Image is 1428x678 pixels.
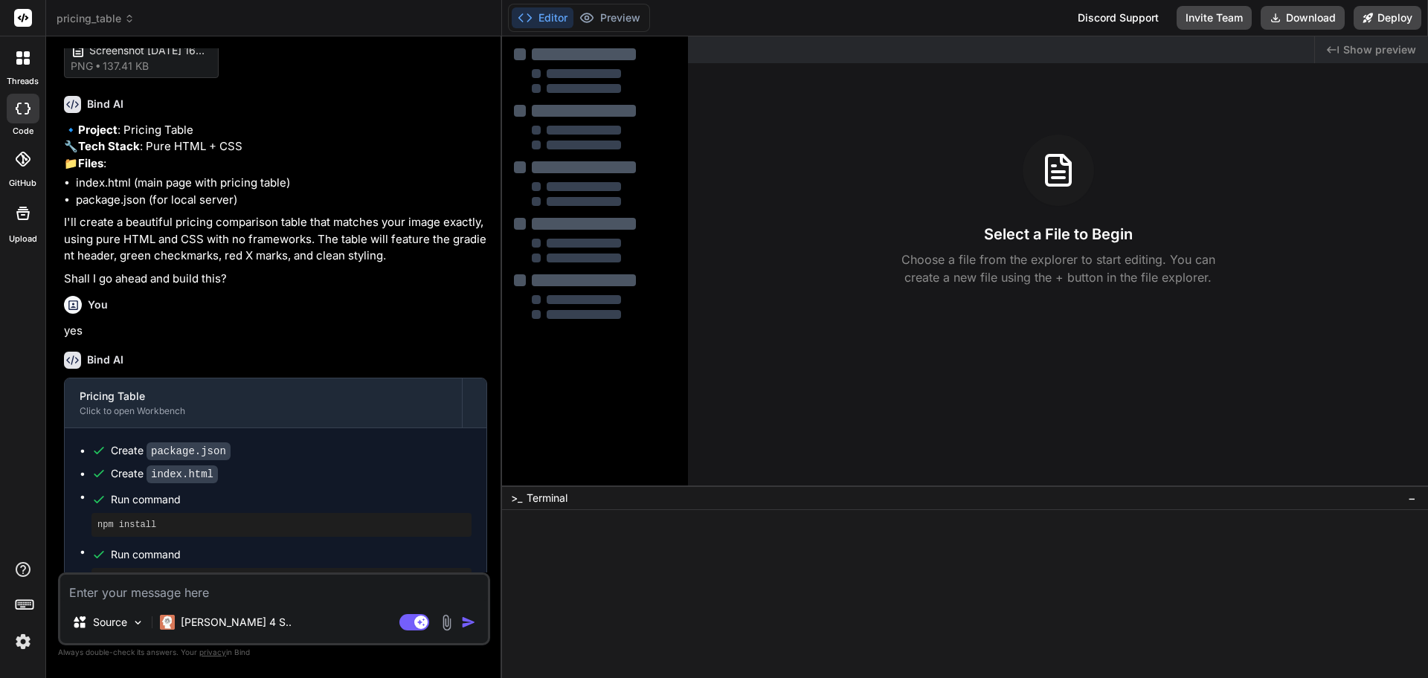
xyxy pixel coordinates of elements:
[71,59,93,74] span: png
[1261,6,1345,30] button: Download
[1343,42,1416,57] span: Show preview
[76,175,487,192] li: index.html (main page with pricing table)
[93,615,127,630] p: Source
[64,122,487,172] p: 🔹 : Pricing Table 🔧 : Pure HTML + CSS 📁 :
[64,214,487,265] p: I'll create a beautiful pricing comparison table that matches your image exactly, using pure HTML...
[147,442,231,460] code: package.json
[64,271,487,288] p: Shall I go ahead and build this?
[573,7,646,28] button: Preview
[111,547,472,562] span: Run command
[76,192,487,209] li: package.json (for local server)
[65,378,462,427] button: Pricing TableClick to open Workbench
[1354,6,1421,30] button: Deploy
[1069,6,1168,30] div: Discord Support
[1408,491,1416,506] span: −
[87,352,123,367] h6: Bind AI
[78,139,140,153] strong: Tech Stack
[80,405,447,417] div: Click to open Workbench
[9,233,37,245] label: Upload
[511,491,522,506] span: >_
[1177,6,1252,30] button: Invite Team
[103,59,149,74] span: 137.41 KB
[111,443,231,459] div: Create
[461,615,476,630] img: icon
[80,389,447,404] div: Pricing Table
[9,177,36,190] label: GitHub
[7,75,39,88] label: threads
[892,251,1225,286] p: Choose a file from the explorer to start editing. You can create a new file using the + button in...
[87,97,123,112] h6: Bind AI
[512,7,573,28] button: Editor
[984,224,1133,245] h3: Select a File to Begin
[132,616,144,629] img: Pick Models
[181,615,292,630] p: [PERSON_NAME] 4 S..
[1405,486,1419,510] button: −
[527,491,567,506] span: Terminal
[111,492,472,507] span: Run command
[88,297,108,312] h6: You
[97,519,466,531] pre: npm install
[64,323,487,340] p: yes
[13,125,33,138] label: code
[10,629,36,654] img: settings
[58,645,490,659] p: Always double-check its answers. Your in Bind
[111,466,218,482] div: Create
[78,156,103,170] strong: Files
[89,43,208,59] span: Screenshot [DATE] 161622
[160,615,175,630] img: Claude 4 Sonnet
[57,11,135,26] span: pricing_table
[78,123,118,137] strong: Project
[199,648,226,656] span: privacy
[438,614,455,631] img: attachment
[147,465,218,483] code: index.html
